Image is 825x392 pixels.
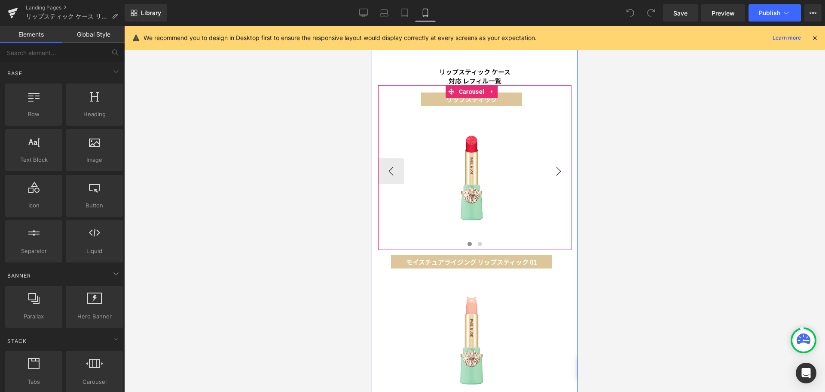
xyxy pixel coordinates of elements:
[67,41,139,50] strong: リップスティック ケース
[394,4,415,22] a: Tablet
[8,312,60,321] span: Parallax
[622,4,639,22] button: Undo
[415,4,436,22] a: Mobile
[68,110,120,119] span: Heading
[8,377,60,386] span: Tabs
[141,9,161,17] span: Library
[673,9,687,18] span: Save
[759,9,780,16] span: Publish
[8,247,60,256] span: Separator
[701,4,745,22] a: Preview
[6,272,32,280] span: Banner
[796,363,816,383] div: Open Intercom Messenger
[374,4,394,22] a: Laptop
[642,4,660,22] button: Redo
[8,110,60,119] span: Row
[6,337,27,345] span: Stack
[27,2,39,15] a: Expand / Collapse
[769,33,804,43] a: Learn more
[749,4,801,22] button: Publish
[26,13,108,20] span: リップスティック ケース リミテッド R
[68,312,120,321] span: Hero Banner
[353,4,374,22] a: Desktop
[34,231,166,241] b: モイスチュアライジング リップスティック 01
[144,33,537,43] p: We recommend you to design in Desktop first to ensure the responsive layout would display correct...
[8,155,60,164] span: Text Block
[68,377,120,386] span: Carousel
[74,69,125,78] b: リップスティック
[11,2,27,15] span: Row
[26,4,125,11] a: Landing Pages
[77,50,130,59] strong: 対応 レフィル一覧
[62,26,125,43] a: Global Style
[68,201,120,210] span: Button
[125,4,167,22] a: New Library
[68,155,120,164] span: Image
[68,247,120,256] span: Liquid
[712,9,735,18] span: Preview
[6,69,23,77] span: Base
[804,4,822,22] button: More
[85,59,115,72] span: Carousel
[115,59,126,72] a: Expand / Collapse
[8,201,60,210] span: Icon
